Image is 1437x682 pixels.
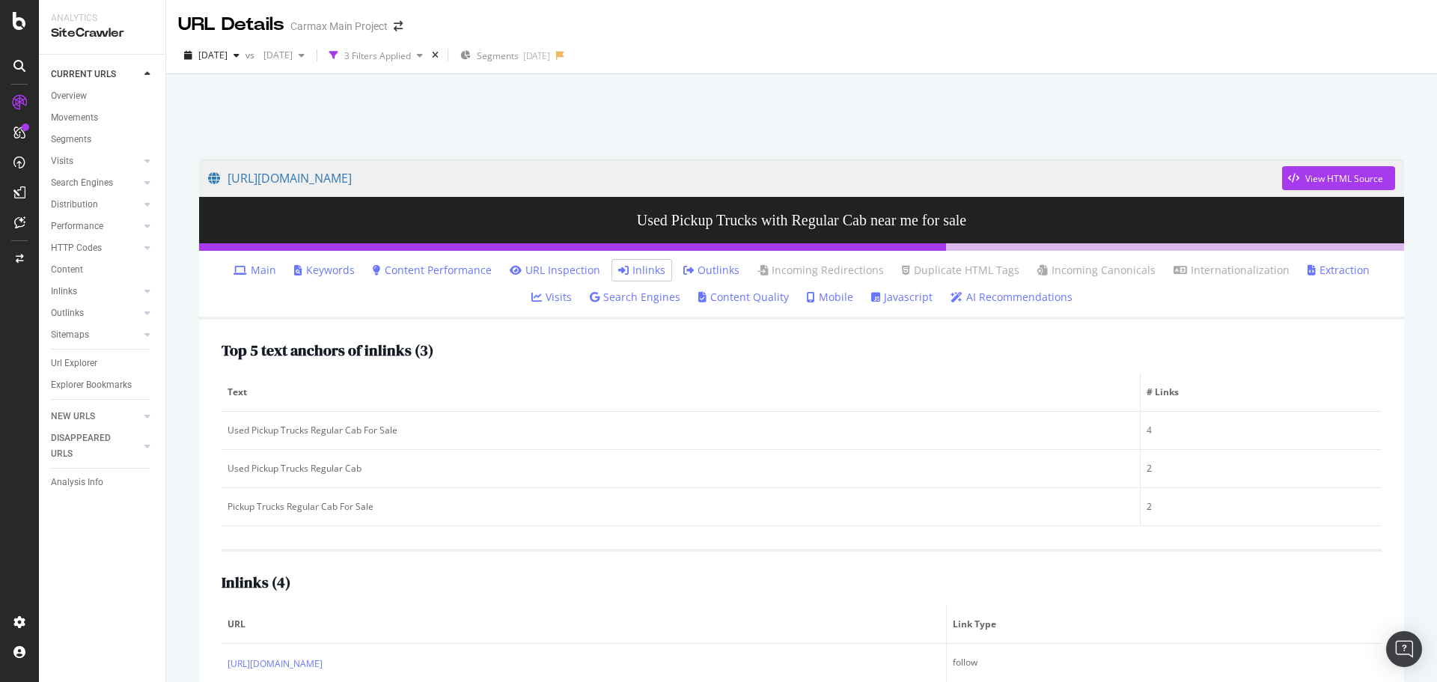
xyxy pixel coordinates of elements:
[257,49,293,61] span: 2025 Feb. 23rd
[807,290,853,305] a: Mobile
[1305,172,1383,185] div: View HTML Source
[683,263,739,278] a: Outlinks
[51,377,155,393] a: Explorer Bookmarks
[1308,263,1370,278] a: Extraction
[228,386,1130,399] span: Text
[199,197,1404,243] h3: Used Pickup Trucks with Regular Cab near me for sale
[1037,263,1156,278] a: Incoming Canonicals
[51,356,97,371] div: Url Explorer
[208,159,1282,197] a: [URL][DOMAIN_NAME]
[51,327,89,343] div: Sitemaps
[51,175,140,191] a: Search Engines
[51,305,84,321] div: Outlinks
[51,327,140,343] a: Sitemaps
[951,290,1073,305] a: AI Recommendations
[51,430,140,462] a: DISAPPEARED URLS
[51,219,103,234] div: Performance
[51,25,153,42] div: SiteCrawler
[222,574,290,591] h2: Inlinks ( 4 )
[51,377,132,393] div: Explorer Bookmarks
[373,263,492,278] a: Content Performance
[454,43,556,67] button: Segments[DATE]
[290,19,388,34] div: Carmax Main Project
[222,342,433,359] h2: Top 5 text anchors of inlinks ( 3 )
[51,12,153,25] div: Analytics
[228,657,323,672] a: [URL][DOMAIN_NAME]
[523,49,550,62] div: [DATE]
[257,43,311,67] button: [DATE]
[531,290,572,305] a: Visits
[757,263,884,278] a: Incoming Redirections
[1174,263,1290,278] a: Internationalization
[1147,500,1376,514] div: 2
[234,263,276,278] a: Main
[590,290,680,305] a: Search Engines
[871,290,933,305] a: Javascript
[1147,424,1376,437] div: 4
[51,430,126,462] div: DISAPPEARED URLS
[51,262,83,278] div: Content
[51,132,91,147] div: Segments
[51,197,140,213] a: Distribution
[618,263,665,278] a: Inlinks
[178,43,245,67] button: [DATE]
[51,67,116,82] div: CURRENT URLS
[698,290,789,305] a: Content Quality
[228,618,936,631] span: URL
[51,88,155,104] a: Overview
[1282,166,1395,190] button: View HTML Source
[51,305,140,321] a: Outlinks
[1386,631,1422,667] div: Open Intercom Messenger
[51,262,155,278] a: Content
[228,462,1134,475] div: Used Pickup Trucks Regular Cab
[245,49,257,61] span: vs
[51,240,140,256] a: HTTP Codes
[51,219,140,234] a: Performance
[902,263,1019,278] a: Duplicate HTML Tags
[51,409,140,424] a: NEW URLS
[51,284,140,299] a: Inlinks
[51,132,155,147] a: Segments
[51,284,77,299] div: Inlinks
[51,153,140,169] a: Visits
[953,618,1372,631] span: Link Type
[51,110,98,126] div: Movements
[51,356,155,371] a: Url Explorer
[51,475,155,490] a: Analysis Info
[294,263,355,278] a: Keywords
[51,67,140,82] a: CURRENT URLS
[51,153,73,169] div: Visits
[1147,462,1376,475] div: 2
[51,240,102,256] div: HTTP Codes
[228,500,1134,514] div: Pickup Trucks Regular Cab For Sale
[198,49,228,61] span: 2025 May. 25th
[51,197,98,213] div: Distribution
[477,49,519,62] span: Segments
[429,48,442,63] div: times
[51,175,113,191] div: Search Engines
[323,43,429,67] button: 3 Filters Applied
[51,110,155,126] a: Movements
[1147,386,1372,399] span: # Links
[510,263,600,278] a: URL Inspection
[51,409,95,424] div: NEW URLS
[178,12,284,37] div: URL Details
[51,88,87,104] div: Overview
[344,49,411,62] div: 3 Filters Applied
[228,424,1134,437] div: Used Pickup Trucks Regular Cab For Sale
[394,21,403,31] div: arrow-right-arrow-left
[51,475,103,490] div: Analysis Info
